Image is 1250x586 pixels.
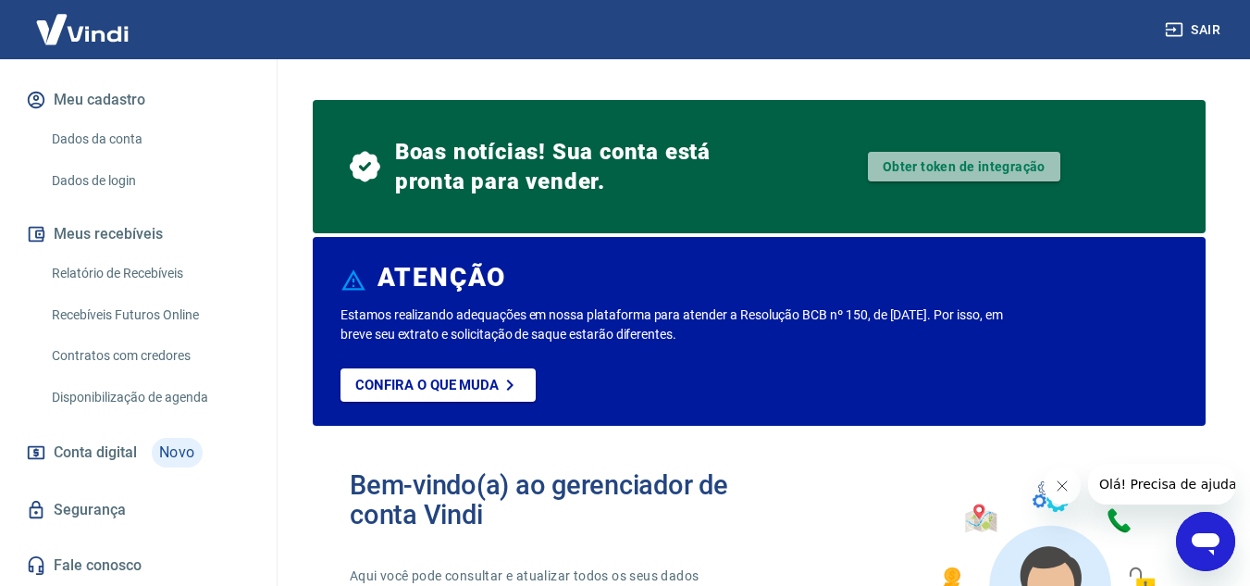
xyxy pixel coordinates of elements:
a: Disponibilização de agenda [44,379,254,417]
button: Meus recebíveis [22,214,254,255]
span: Boas notícias! Sua conta está pronta para vender. [395,137,760,196]
span: Olá! Precisa de ajuda? [11,13,155,28]
a: Segurança [22,490,254,530]
a: Dados da conta [44,120,254,158]
iframe: Fechar mensagem [1044,468,1081,505]
a: Contratos com credores [44,337,254,375]
a: Dados de login [44,162,254,200]
a: Fale conosco [22,545,254,586]
p: Confira o que muda [355,377,499,393]
span: Novo [152,438,203,468]
span: Conta digital [54,440,137,466]
iframe: Mensagem da empresa [1088,464,1235,505]
a: Conta digitalNovo [22,430,254,475]
a: Recebíveis Futuros Online [44,296,254,334]
button: Meu cadastro [22,80,254,120]
h6: ATENÇÃO [377,268,506,287]
img: Vindi [22,1,142,57]
iframe: Botão para abrir a janela de mensagens [1176,512,1235,571]
button: Sair [1161,13,1228,47]
p: Estamos realizando adequações em nossa plataforma para atender a Resolução BCB nº 150, de [DATE].... [340,305,1010,344]
a: Obter token de integração [868,152,1060,181]
a: Relatório de Recebíveis [44,255,254,293]
a: Confira o que muda [340,368,536,402]
h2: Bem-vindo(a) ao gerenciador de conta Vindi [350,470,760,530]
